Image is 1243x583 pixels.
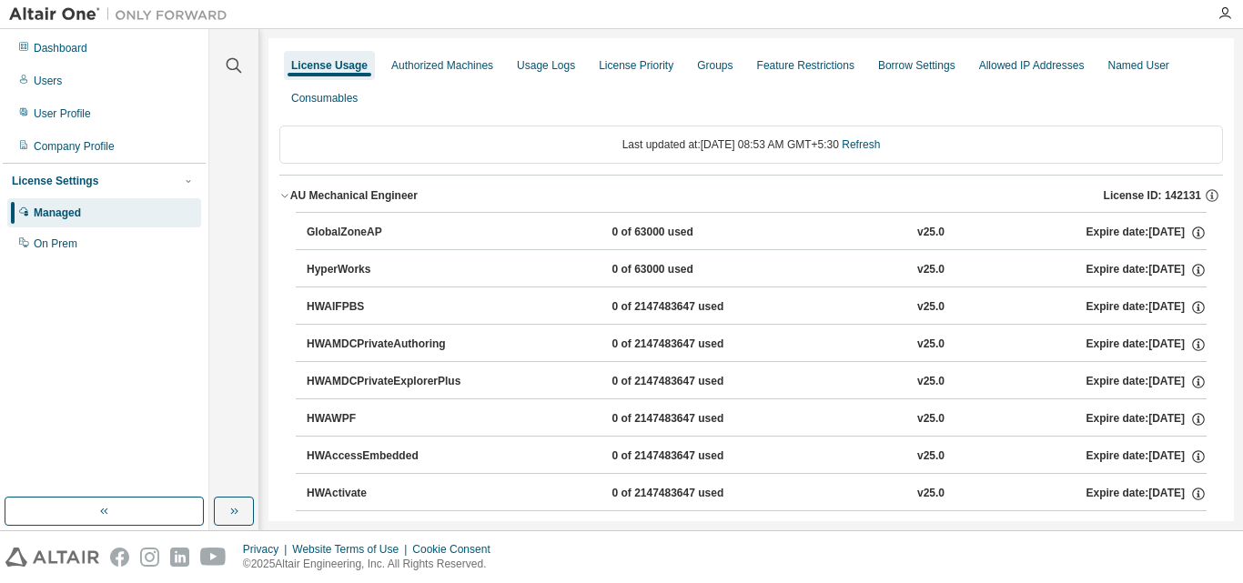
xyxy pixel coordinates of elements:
[1107,58,1168,73] div: Named User
[307,374,470,390] div: HWAMDCPrivateExplorerPlus
[1086,448,1206,465] div: Expire date: [DATE]
[307,362,1207,402] button: HWAMDCPrivateExplorerPlus0 of 2147483647 usedv25.0Expire date:[DATE]
[917,262,945,278] div: v25.0
[307,411,470,427] div: HWAWPF
[307,325,1207,365] button: HWAMDCPrivateAuthoring0 of 2147483647 usedv25.0Expire date:[DATE]
[34,106,91,121] div: User Profile
[290,188,418,203] div: AU Mechanical Engineer
[110,548,129,567] img: facebook.svg
[979,58,1085,73] div: Allowed IP Addresses
[412,542,500,557] div: Cookie Consent
[243,542,292,557] div: Privacy
[917,486,945,502] div: v25.0
[757,58,854,73] div: Feature Restrictions
[1086,262,1206,278] div: Expire date: [DATE]
[170,548,189,567] img: linkedin.svg
[307,225,470,241] div: GlobalZoneAP
[917,299,945,316] div: v25.0
[307,486,470,502] div: HWActivate
[611,337,775,353] div: 0 of 2147483647 used
[611,225,775,241] div: 0 of 63000 used
[12,174,98,188] div: License Settings
[307,437,1207,477] button: HWAccessEmbedded0 of 2147483647 usedv25.0Expire date:[DATE]
[878,58,955,73] div: Borrow Settings
[599,58,673,73] div: License Priority
[842,138,880,151] a: Refresh
[307,250,1207,290] button: HyperWorks0 of 63000 usedv25.0Expire date:[DATE]
[1104,188,1201,203] span: License ID: 142131
[917,411,945,427] div: v25.0
[611,486,775,502] div: 0 of 2147483647 used
[34,74,62,88] div: Users
[307,511,1207,551] button: HWAcufwh0 of 2147483647 usedv25.0Expire date:[DATE]
[611,262,775,278] div: 0 of 63000 used
[517,58,575,73] div: Usage Logs
[5,548,99,567] img: altair_logo.svg
[1086,411,1206,427] div: Expire date: [DATE]
[307,299,470,316] div: HWAIFPBS
[1086,486,1206,502] div: Expire date: [DATE]
[307,262,470,278] div: HyperWorks
[307,448,470,465] div: HWAccessEmbedded
[391,58,493,73] div: Authorized Machines
[34,206,81,220] div: Managed
[279,126,1223,164] div: Last updated at: [DATE] 08:53 AM GMT+5:30
[917,374,945,390] div: v25.0
[34,139,115,154] div: Company Profile
[307,474,1207,514] button: HWActivate0 of 2147483647 usedv25.0Expire date:[DATE]
[611,448,775,465] div: 0 of 2147483647 used
[34,41,87,55] div: Dashboard
[307,287,1207,327] button: HWAIFPBS0 of 2147483647 usedv25.0Expire date:[DATE]
[917,337,945,353] div: v25.0
[307,399,1207,439] button: HWAWPF0 of 2147483647 usedv25.0Expire date:[DATE]
[697,58,733,73] div: Groups
[140,548,159,567] img: instagram.svg
[307,213,1207,253] button: GlobalZoneAP0 of 63000 usedv25.0Expire date:[DATE]
[307,337,470,353] div: HWAMDCPrivateAuthoring
[1086,299,1206,316] div: Expire date: [DATE]
[291,91,358,106] div: Consumables
[200,548,227,567] img: youtube.svg
[243,557,501,572] p: © 2025 Altair Engineering, Inc. All Rights Reserved.
[1086,374,1206,390] div: Expire date: [DATE]
[611,374,775,390] div: 0 of 2147483647 used
[292,542,412,557] div: Website Terms of Use
[917,225,945,241] div: v25.0
[611,299,775,316] div: 0 of 2147483647 used
[9,5,237,24] img: Altair One
[611,411,775,427] div: 0 of 2147483647 used
[917,448,945,465] div: v25.0
[279,176,1223,216] button: AU Mechanical EngineerLicense ID: 142131
[291,58,368,73] div: License Usage
[1086,337,1206,353] div: Expire date: [DATE]
[1086,225,1206,241] div: Expire date: [DATE]
[34,236,77,251] div: On Prem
